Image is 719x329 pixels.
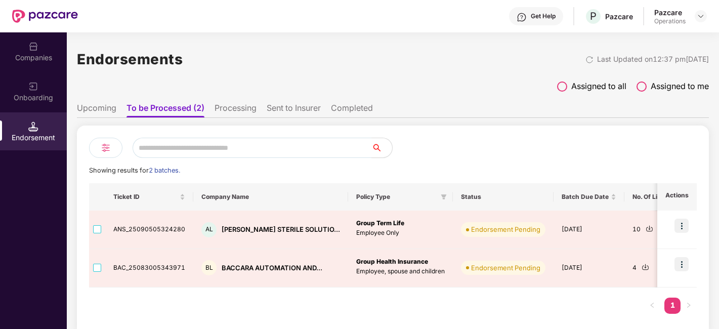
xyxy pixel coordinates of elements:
[371,138,393,158] button: search
[562,193,609,201] span: Batch Due Date
[590,10,597,22] span: P
[571,80,626,93] span: Assigned to all
[644,298,660,314] button: left
[664,298,681,314] li: 1
[356,219,404,227] b: Group Term Life
[646,225,653,232] img: svg+xml;base64,PHN2ZyBpZD0iRG93bmxvYWQtMjR4MjQiIHhtbG5zPSJodHRwOi8vd3d3LnczLm9yZy8yMDAwL3N2ZyIgd2...
[201,222,217,237] div: AL
[222,225,340,234] div: [PERSON_NAME] STERILE SOLUTIO...
[356,228,445,238] p: Employee Only
[585,56,594,64] img: svg+xml;base64,PHN2ZyBpZD0iUmVsb2FkLTMyeDMyIiB4bWxucz0iaHR0cDovL3d3dy53My5vcmcvMjAwMC9zdmciIHdpZH...
[28,42,38,52] img: svg+xml;base64,PHN2ZyBpZD0iQ29tcGFuaWVzIiB4bWxucz0iaHR0cDovL3d3dy53My5vcmcvMjAwMC9zdmciIHdpZHRoPS...
[664,298,681,313] a: 1
[222,263,322,273] div: BACCARA AUTOMATION AND...
[439,191,449,203] span: filter
[149,167,180,174] span: 2 batches.
[28,81,38,92] img: svg+xml;base64,PHN2ZyB3aWR0aD0iMjAiIGhlaWdodD0iMjAiIHZpZXdCb3g9IjAgMCAyMCAyMCIgZmlsbD0ibm9uZSIgeG...
[100,142,112,154] img: svg+xml;base64,PHN2ZyB4bWxucz0iaHR0cDovL3d3dy53My5vcmcvMjAwMC9zdmciIHdpZHRoPSIyNCIgaGVpZ2h0PSIyNC...
[554,249,624,287] td: [DATE]
[28,121,38,132] img: svg+xml;base64,PHN2ZyB3aWR0aD0iMTQuNSIgaGVpZ2h0PSIxNC41IiB2aWV3Qm94PSIwIDAgMTYgMTYiIGZpbGw9Im5vbm...
[126,103,204,117] li: To be Processed (2)
[686,302,692,308] span: right
[554,183,624,211] th: Batch Due Date
[105,183,193,211] th: Ticket ID
[605,12,633,21] div: Pazcare
[105,249,193,287] td: BAC_25083005343971
[624,183,676,211] th: No. Of Lives
[651,80,709,93] span: Assigned to me
[642,263,649,271] img: svg+xml;base64,PHN2ZyBpZD0iRG93bmxvYWQtMjR4MjQiIHhtbG5zPSJodHRwOi8vd3d3LnczLm9yZy8yMDAwL3N2ZyIgd2...
[77,103,116,117] li: Upcoming
[471,263,540,273] div: Endorsement Pending
[531,12,556,20] div: Get Help
[654,17,686,25] div: Operations
[215,103,257,117] li: Processing
[697,12,705,20] img: svg+xml;base64,PHN2ZyBpZD0iRHJvcGRvd24tMzJ4MzIiIHhtbG5zPSJodHRwOi8vd3d3LnczLm9yZy8yMDAwL3N2ZyIgd2...
[644,298,660,314] li: Previous Page
[105,211,193,249] td: ANS_25090505324280
[356,258,428,265] b: Group Health Insurance
[77,48,183,70] h1: Endorsements
[681,298,697,314] button: right
[453,183,554,211] th: Status
[554,211,624,249] td: [DATE]
[674,257,689,271] img: icon
[649,302,655,308] span: left
[201,260,217,275] div: BL
[89,167,180,174] span: Showing results for
[657,183,697,211] th: Actions
[471,224,540,234] div: Endorsement Pending
[597,54,709,65] div: Last Updated on 12:37 pm[DATE]
[356,267,445,276] p: Employee, spouse and children
[654,8,686,17] div: Pazcare
[356,193,437,201] span: Policy Type
[441,194,447,200] span: filter
[674,219,689,233] img: icon
[331,103,373,117] li: Completed
[267,103,321,117] li: Sent to Insurer
[12,10,78,23] img: New Pazcare Logo
[113,193,178,201] span: Ticket ID
[517,12,527,22] img: svg+xml;base64,PHN2ZyBpZD0iSGVscC0zMngzMiIgeG1sbnM9Imh0dHA6Ly93d3cudzMub3JnLzIwMDAvc3ZnIiB3aWR0aD...
[193,183,348,211] th: Company Name
[681,298,697,314] li: Next Page
[632,263,668,273] div: 4
[632,225,668,234] div: 10
[371,144,392,152] span: search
